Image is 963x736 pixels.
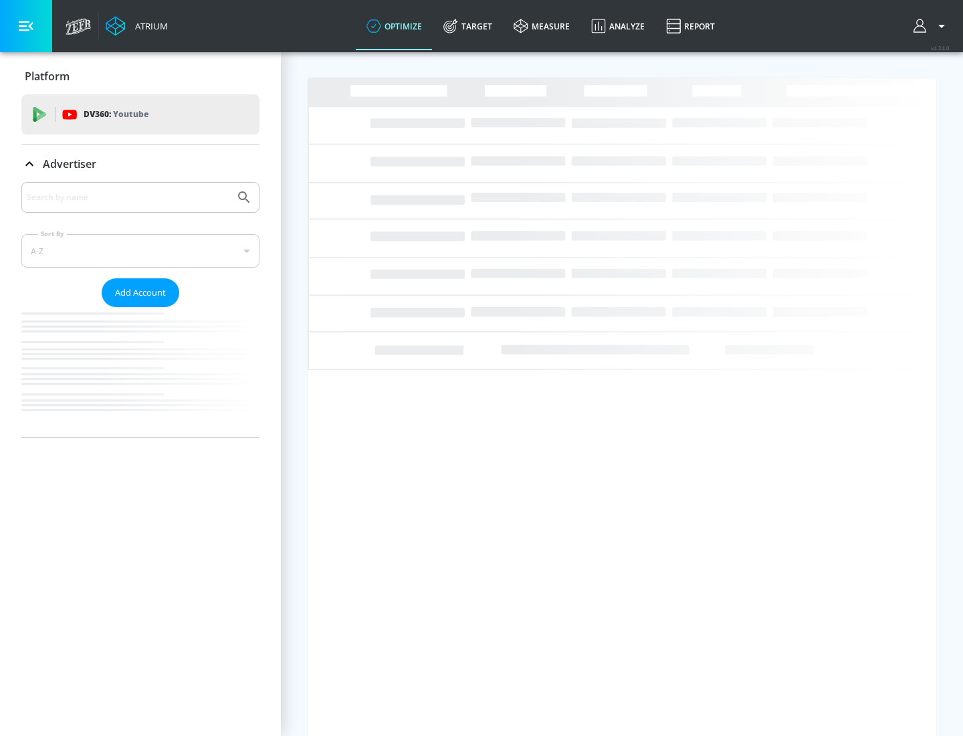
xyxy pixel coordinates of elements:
[27,189,229,206] input: Search by name
[21,58,259,95] div: Platform
[102,278,179,307] button: Add Account
[655,2,726,50] a: Report
[21,94,259,134] div: DV360: Youtube
[130,20,168,32] div: Atrium
[84,107,148,122] p: DV360:
[115,285,166,300] span: Add Account
[113,107,148,121] p: Youtube
[580,2,655,50] a: Analyze
[503,2,580,50] a: measure
[931,44,950,52] span: v 4.24.0
[25,69,70,84] p: Platform
[106,16,168,36] a: Atrium
[21,307,259,437] nav: list of Advertiser
[356,2,433,50] a: optimize
[21,182,259,437] div: Advertiser
[21,234,259,268] div: A-Z
[43,157,96,171] p: Advertiser
[433,2,503,50] a: Target
[21,145,259,183] div: Advertiser
[38,229,67,238] label: Sort By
